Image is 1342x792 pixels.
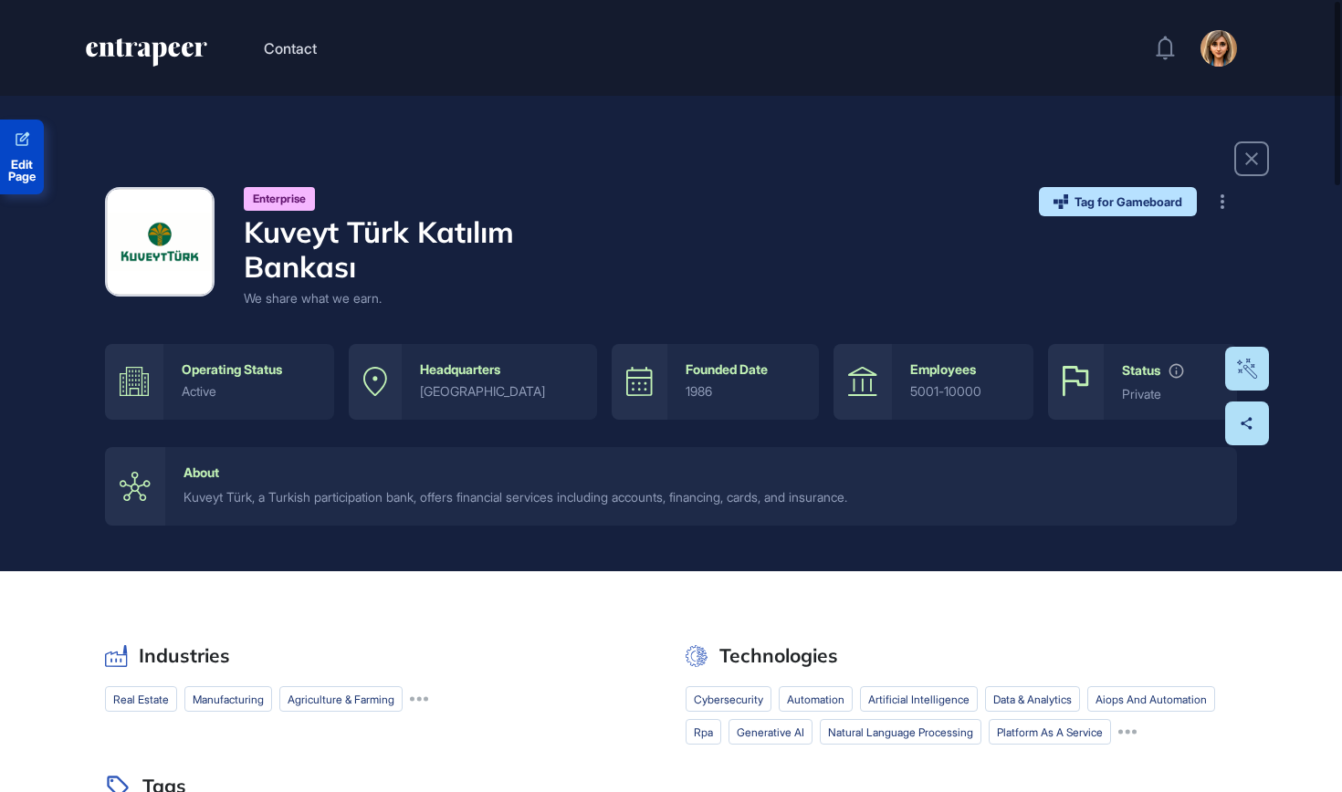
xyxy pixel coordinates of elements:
div: We share what we earn. [244,288,554,307]
div: Operating Status [182,362,282,377]
div: Enterprise [244,187,315,211]
li: natural language processing [820,719,981,745]
div: active [182,384,316,399]
div: Founded Date [686,362,768,377]
div: [GEOGRAPHIC_DATA] [420,384,579,399]
div: Employees [910,362,976,377]
div: 1986 [686,384,802,399]
li: data & analytics [985,686,1080,712]
div: Status [1122,363,1160,378]
span: Tag for Gameboard [1075,196,1182,208]
li: manufacturing [184,686,272,712]
div: private [1122,387,1219,401]
button: Contact [264,36,317,60]
li: agriculture & farming [279,686,403,712]
div: About [183,465,219,480]
h4: Kuveyt Türk Katılım Bankası [244,214,554,285]
img: user-avatar [1200,30,1237,67]
div: Kuveyt Türk, a Turkish participation bank, offers financial services including accounts, financin... [183,487,1219,507]
li: real estate [105,686,177,712]
li: cybersecurity [686,686,771,712]
li: artificial intelligence [860,686,978,712]
li: Generative AI [729,719,813,745]
li: automation [779,686,853,712]
img: Kuveyt Türk Katılım Bankası-logo [108,213,212,271]
li: rpa [686,719,721,745]
div: 5001-10000 [910,384,1015,399]
h2: Technologies [719,644,838,667]
h2: Industries [139,644,230,667]
a: entrapeer-logo [84,38,209,73]
div: Headquarters [420,362,500,377]
li: aiops and automation [1087,686,1215,712]
li: platform as a service [989,719,1111,745]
